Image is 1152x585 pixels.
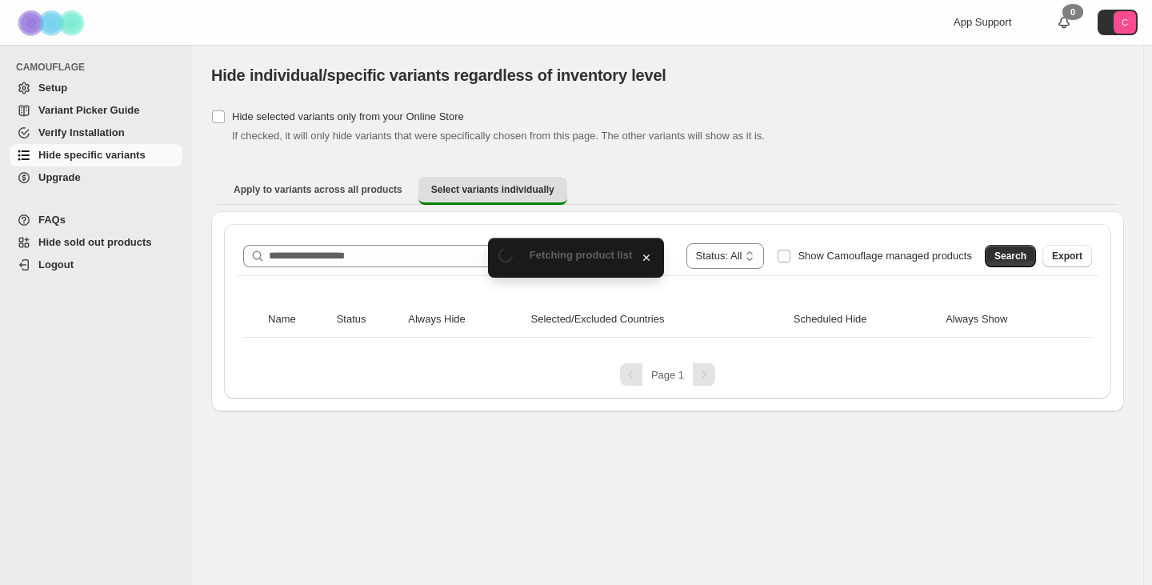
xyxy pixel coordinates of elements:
[332,302,404,338] th: Status
[237,363,1098,386] nav: Pagination
[221,177,415,202] button: Apply to variants across all products
[418,177,567,205] button: Select variants individually
[38,214,66,226] span: FAQs
[1062,4,1083,20] div: 0
[10,144,182,166] a: Hide specific variants
[403,302,526,338] th: Always Hide
[941,302,1072,338] th: Always Show
[526,302,789,338] th: Selected/Excluded Countries
[789,302,941,338] th: Scheduled Hide
[1052,250,1082,262] span: Export
[232,110,464,122] span: Hide selected variants only from your Online Store
[1098,10,1138,35] button: Avatar with initials C
[954,16,1011,28] span: App Support
[10,77,182,99] a: Setup
[38,171,81,183] span: Upgrade
[10,166,182,189] a: Upgrade
[16,61,184,74] span: CAMOUFLAGE
[38,236,152,248] span: Hide sold out products
[38,149,146,161] span: Hide specific variants
[1122,18,1128,27] text: C
[211,66,666,84] span: Hide individual/specific variants regardless of inventory level
[10,254,182,276] a: Logout
[1114,11,1136,34] span: Avatar with initials C
[13,1,93,45] img: Camouflage
[38,126,125,138] span: Verify Installation
[10,209,182,231] a: FAQs
[798,250,972,262] span: Show Camouflage managed products
[10,231,182,254] a: Hide sold out products
[431,183,554,196] span: Select variants individually
[211,211,1124,411] div: Select variants individually
[985,245,1036,267] button: Search
[38,104,139,116] span: Variant Picker Guide
[38,258,74,270] span: Logout
[263,302,332,338] th: Name
[234,183,402,196] span: Apply to variants across all products
[994,250,1026,262] span: Search
[232,130,765,142] span: If checked, it will only hide variants that were specifically chosen from this page. The other va...
[10,99,182,122] a: Variant Picker Guide
[530,249,633,261] span: Fetching product list
[651,369,684,381] span: Page 1
[10,122,182,144] a: Verify Installation
[1056,14,1072,30] a: 0
[1042,245,1092,267] button: Export
[38,82,67,94] span: Setup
